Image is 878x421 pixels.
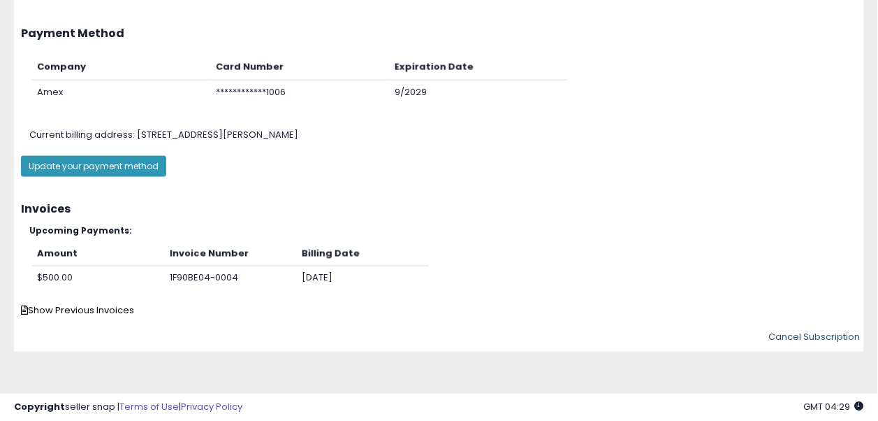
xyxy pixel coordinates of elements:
span: Show Previous Invoices [21,304,134,317]
th: Amount [31,242,164,266]
th: Card Number [210,55,389,80]
div: seller snap | | [14,401,242,414]
h3: Payment Method [21,27,857,40]
h5: Upcoming Payments: [29,226,857,235]
th: Billing Date [296,242,428,266]
td: [DATE] [296,266,428,291]
th: Company [31,55,210,80]
th: Invoice Number [164,242,296,266]
a: Privacy Policy [181,400,242,413]
button: Update your payment method [21,156,166,177]
td: $500.00 [31,266,164,291]
td: 9/2029 [389,80,568,104]
th: Expiration Date [389,55,568,80]
span: 2025-10-7 04:29 GMT [804,400,864,413]
strong: Copyright [14,400,65,413]
td: 1F90BE04-0004 [164,266,296,291]
div: [STREET_ADDRESS][PERSON_NAME] [19,129,876,142]
h3: Invoices [21,203,857,215]
a: Terms of Use [119,400,179,413]
span: Current billing address: [29,128,135,141]
td: Amex [31,80,210,104]
a: Cancel Subscription [769,331,861,344]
